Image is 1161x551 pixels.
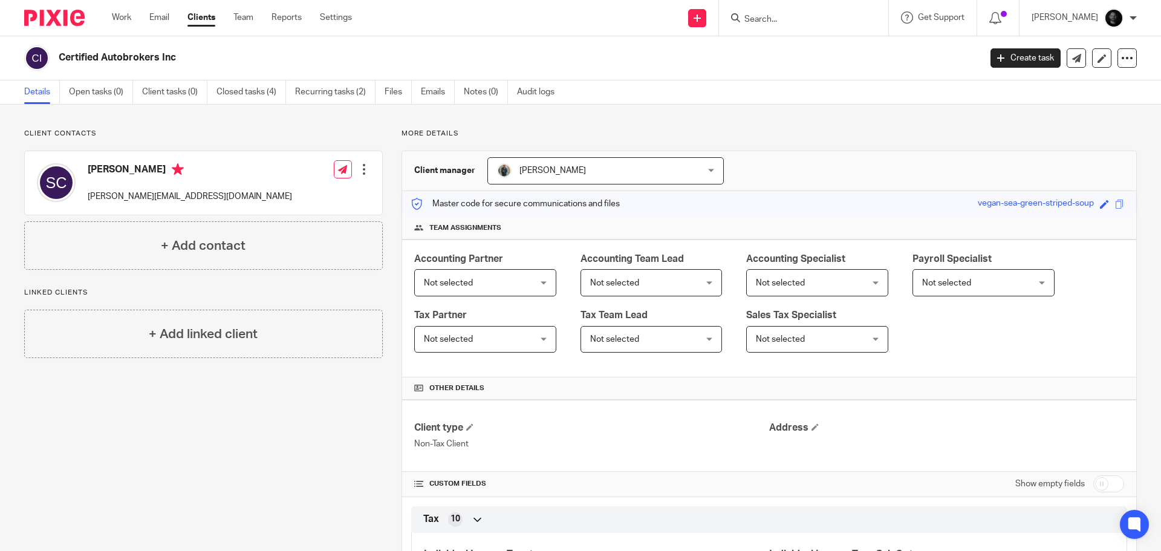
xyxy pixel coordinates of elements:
span: Tax Team Lead [580,310,648,320]
span: Get Support [918,13,964,22]
img: svg%3E [24,45,50,71]
a: Client tasks (0) [142,80,207,104]
span: Not selected [590,279,639,287]
h4: Address [769,422,1124,434]
span: Sales Tax Specialist [746,310,836,320]
span: Other details [429,383,484,393]
span: Not selected [424,279,473,287]
span: Team assignments [429,223,501,233]
a: Open tasks (0) [69,80,133,104]
img: Chris.jpg [1104,8,1124,28]
a: Emails [421,80,455,104]
a: Settings [320,11,352,24]
h4: + Add linked client [149,325,258,344]
p: Master code for secure communications and files [411,198,620,210]
span: Accounting Specialist [746,254,845,264]
h4: CUSTOM FIELDS [414,479,769,489]
span: Tax Partner [414,310,467,320]
span: Payroll Specialist [912,254,992,264]
label: Show empty fields [1015,478,1085,490]
p: [PERSON_NAME] [1032,11,1098,24]
p: [PERSON_NAME][EMAIL_ADDRESS][DOMAIN_NAME] [88,191,292,203]
span: Not selected [590,335,639,344]
h4: + Add contact [161,236,246,255]
a: Work [112,11,131,24]
i: Primary [172,163,184,175]
h2: Certified Autobrokers Inc [59,51,790,64]
div: vegan-sea-green-striped-soup [978,197,1094,211]
h4: [PERSON_NAME] [88,163,292,178]
h3: Client manager [414,165,475,177]
span: Not selected [756,279,805,287]
a: Email [149,11,169,24]
a: Create task [990,48,1061,68]
span: Accounting Team Lead [580,254,684,264]
a: Notes (0) [464,80,508,104]
img: svg%3E [37,163,76,202]
input: Search [743,15,852,25]
span: Not selected [424,335,473,344]
span: [PERSON_NAME] [519,166,586,175]
a: Reports [272,11,302,24]
img: Pixie [24,10,85,26]
a: Recurring tasks (2) [295,80,376,104]
span: Tax [423,513,439,526]
a: Team [233,11,253,24]
p: More details [402,129,1137,139]
a: Audit logs [517,80,564,104]
p: Linked clients [24,288,383,298]
a: Details [24,80,60,104]
img: DSC08415.jpg [497,163,512,178]
a: Clients [187,11,215,24]
a: Closed tasks (4) [216,80,286,104]
p: Client contacts [24,129,383,139]
span: Accounting Partner [414,254,503,264]
span: Not selected [922,279,971,287]
a: Files [385,80,412,104]
h4: Client type [414,422,769,434]
span: 10 [450,513,460,525]
p: Non-Tax Client [414,438,769,450]
span: Not selected [756,335,805,344]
